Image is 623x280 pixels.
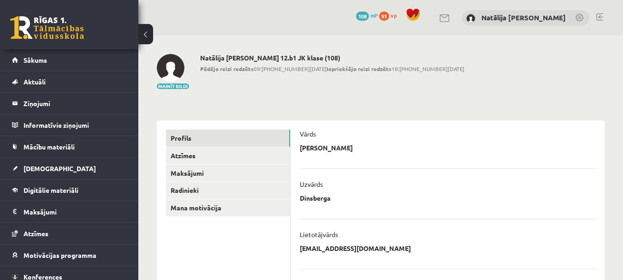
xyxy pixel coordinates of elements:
p: [PERSON_NAME] [300,143,353,152]
span: [DEMOGRAPHIC_DATA] [24,164,96,173]
span: Atzīmes [24,229,48,238]
span: Mācību materiāli [24,143,75,151]
a: Ziņojumi [12,93,127,114]
img: Natālija Kate Dinsberga [466,14,475,23]
a: Maksājumi [166,165,290,182]
p: Lietotājvārds [300,230,338,238]
span: Digitālie materiāli [24,186,78,194]
a: Digitālie materiāli [12,179,127,201]
img: Natālija Kate Dinsberga [157,54,184,82]
p: [EMAIL_ADDRESS][DOMAIN_NAME] [300,244,411,252]
a: Radinieki [166,182,290,199]
span: mP [370,12,378,19]
p: Vārds [300,130,316,138]
a: Natālija [PERSON_NAME] [481,13,566,22]
a: Atzīmes [12,223,127,244]
a: 91 xp [379,12,401,19]
a: Aktuāli [12,71,127,92]
p: Uzvārds [300,180,323,188]
p: Dinsberga [300,194,331,202]
a: Sākums [12,49,127,71]
span: 09:[PHONE_NUMBER][DATE] 18:[PHONE_NUMBER][DATE] [200,65,464,73]
b: Iepriekšējo reizi redzēts [326,65,392,72]
a: Atzīmes [166,147,290,164]
a: Motivācijas programma [12,244,127,266]
a: Maksājumi [12,201,127,222]
a: Profils [166,130,290,147]
span: Motivācijas programma [24,251,96,259]
a: Informatīvie ziņojumi [12,114,127,136]
h2: Natālija [PERSON_NAME] 12.b1 JK klase (108) [200,54,464,62]
span: Aktuāli [24,77,46,86]
button: Mainīt bildi [157,83,189,89]
legend: Maksājumi [24,201,127,222]
a: Rīgas 1. Tālmācības vidusskola [10,16,84,39]
a: Mana motivācija [166,199,290,216]
legend: Ziņojumi [24,93,127,114]
a: Mācību materiāli [12,136,127,157]
span: xp [391,12,397,19]
legend: Informatīvie ziņojumi [24,114,127,136]
span: Sākums [24,56,47,64]
span: 108 [356,12,369,21]
span: 91 [379,12,389,21]
b: Pēdējo reizi redzēts [200,65,254,72]
a: [DEMOGRAPHIC_DATA] [12,158,127,179]
a: 108 mP [356,12,378,19]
